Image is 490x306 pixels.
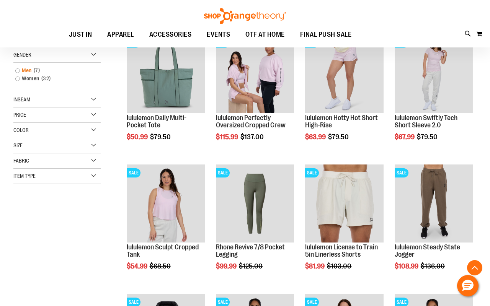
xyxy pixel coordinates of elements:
span: JUST IN [69,26,92,43]
span: $108.99 [395,262,420,270]
img: Rhone Revive 7/8 Pocket Legging [216,164,294,243]
span: SALE [305,168,319,177]
a: lululemon Swiftly Tech Short Sleeve 2.0 [395,114,457,129]
span: $136.00 [421,262,446,270]
a: OTF AT HOME [238,26,292,44]
span: Gender [13,52,31,58]
span: $137.00 [240,133,265,141]
a: lululemon Daily Multi-Pocket ToteSALE [127,35,205,114]
div: product [212,31,298,160]
span: $125.00 [239,262,264,270]
a: lululemon Sculpt Cropped Tank [127,243,199,259]
img: lululemon Hotty Hot Short High-Rise [305,35,383,113]
span: SALE [395,168,408,177]
div: product [212,161,298,290]
a: lululemon Sculpt Cropped TankSALE [127,164,205,244]
a: lululemon Swiftly Tech Short Sleeve 2.0SALE [395,35,473,114]
span: EVENTS [207,26,230,43]
span: $67.99 [395,133,416,141]
a: Men7 [11,67,95,75]
a: EVENTS [199,26,238,44]
button: Back To Top [467,260,482,275]
img: lululemon Sculpt Cropped Tank [127,164,205,243]
span: Price [13,112,26,118]
span: $79.50 [328,133,350,141]
a: Rhone Revive 7/8 Pocket Legging [216,243,285,259]
img: lululemon Swiftly Tech Short Sleeve 2.0 [395,35,473,113]
span: $79.50 [150,133,172,141]
img: lululemon Steady State Jogger [395,164,473,243]
img: lululemon License to Train 5in Linerless Shorts [305,164,383,243]
span: Color [13,127,29,133]
a: lululemon Daily Multi-Pocket Tote [127,114,186,129]
a: lululemon Steady State Jogger [395,243,460,259]
span: Fabric [13,158,29,164]
span: Size [13,142,23,148]
span: SALE [127,168,140,177]
button: Hello, have a question? Let’s chat. [457,275,479,296]
span: $50.99 [127,133,149,141]
span: APPAREL [107,26,134,43]
a: lululemon Steady State JoggerSALE [395,164,473,244]
a: lululemon Hotty Hot Short High-RiseSALE [305,35,383,114]
a: lululemon Perfectly Oversized Cropped Crew [216,114,286,129]
img: lululemon Daily Multi-Pocket Tote [127,35,205,113]
div: product [391,31,477,160]
a: lululemon License to Train 5in Linerless ShortsSALE [305,164,383,244]
span: $81.99 [305,262,326,270]
a: lululemon Perfectly Oversized Cropped CrewSALE [216,35,294,114]
img: lululemon Perfectly Oversized Cropped Crew [216,35,294,113]
span: Inseam [13,96,30,103]
a: APPAREL [100,26,142,44]
span: $79.50 [417,133,439,141]
img: Shop Orangetheory [203,8,287,24]
span: $99.99 [216,262,238,270]
span: FINAL PUSH SALE [300,26,352,43]
div: product [301,161,387,290]
span: $103.00 [327,262,353,270]
span: $54.99 [127,262,149,270]
span: ACCESSORIES [149,26,192,43]
a: Women32 [11,75,95,83]
a: lululemon Hotty Hot Short High-Rise [305,114,378,129]
a: Rhone Revive 7/8 Pocket LeggingSALE [216,164,294,244]
div: product [391,161,477,290]
span: 7 [32,67,42,75]
a: FINAL PUSH SALE [292,26,359,43]
div: product [301,31,387,160]
span: $63.99 [305,133,327,141]
div: product [123,161,209,290]
a: lululemon License to Train 5in Linerless Shorts [305,243,378,259]
span: SALE [216,168,230,177]
span: $68.50 [150,262,172,270]
div: product [123,31,209,160]
span: 32 [39,75,53,83]
a: JUST IN [61,26,100,44]
span: OTF AT HOME [245,26,285,43]
span: $115.99 [216,133,239,141]
a: ACCESSORIES [142,26,199,44]
span: Item Type [13,173,36,179]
